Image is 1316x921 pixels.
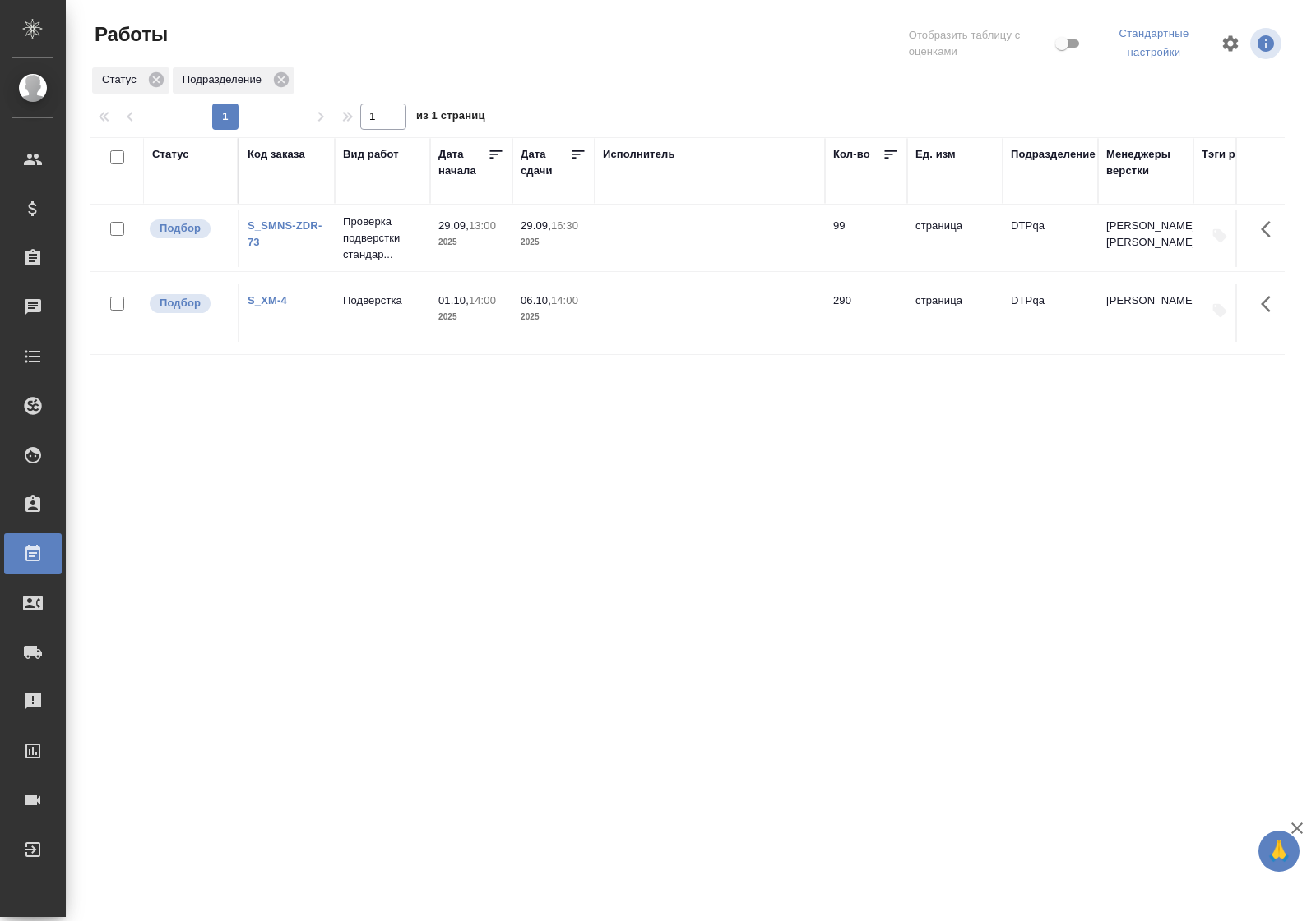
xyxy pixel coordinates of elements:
div: Можно подбирать исполнителей [148,218,229,240]
a: S_SMNS-ZDR-73 [248,219,322,248]
button: Добавить тэги [1202,218,1238,254]
div: Менеджеры верстки [1106,146,1185,179]
div: Статус [92,67,169,94]
td: 99 [825,210,907,267]
p: 2025 [438,234,504,251]
div: Исполнитель [603,146,675,163]
td: DTPqa [1003,210,1098,267]
p: Проверка подверстки стандар... [343,214,422,263]
button: Здесь прячутся важные кнопки [1251,210,1291,249]
p: 2025 [521,234,586,251]
span: 🙏 [1265,834,1293,868]
div: Подразделение [173,67,294,94]
div: split button [1097,21,1211,66]
p: Подверстка [343,292,422,309]
span: Посмотреть информацию [1250,28,1285,59]
div: Вид работ [343,146,399,163]
span: Отобразить таблицу с оценками [909,27,1052,60]
td: DTPqa [1003,284,1098,342]
a: S_XM-4 [248,294,287,306]
div: Статус [152,146,189,163]
div: Дата сдачи [521,146,570,179]
button: 🙏 [1258,831,1300,872]
span: Работы [90,21,168,48]
button: Здесь прячутся важные кнопки [1251,284,1291,324]
p: 29.09, [521,219,551,232]
p: 13:00 [469,219,496,232]
div: Дата начала [438,146,488,179]
td: страница [907,210,1003,267]
td: 290 [825,284,907,342]
div: Можно подбирать исполнителей [148,292,229,315]
p: 14:00 [551,294,578,306]
p: [PERSON_NAME] [1106,292,1185,309]
span: Настроить таблицу [1211,24,1250,63]
div: Подразделение [1011,146,1096,163]
div: Код заказа [248,146,305,163]
p: [PERSON_NAME], [PERSON_NAME] [1106,218,1185,251]
button: Добавить тэги [1202,292,1238,329]
p: 06.10, [521,294,551,306]
p: Статус [102,71,142,88]
p: Подбор [160,220,201,237]
p: 2025 [438,309,504,325]
p: 14:00 [469,294,496,306]
p: 01.10, [438,294,469,306]
p: Подразделение [183,71,267,88]
p: 2025 [521,309,586,325]
div: Тэги работы [1202,146,1269,163]
p: 29.09, [438,219,469,232]
div: Ед. изм [915,146,956,163]
p: 16:30 [551,219,578,232]
td: страница [907,284,1003,342]
span: из 1 страниц [416,106,485,130]
div: Кол-во [833,146,870,163]
p: Подбор [160,295,201,311]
